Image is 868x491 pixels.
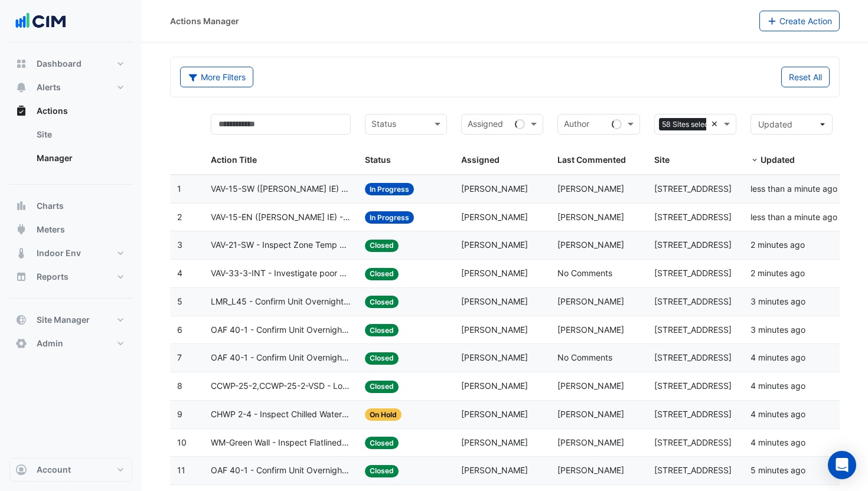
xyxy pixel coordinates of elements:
span: [STREET_ADDRESS] [654,296,732,306]
button: Admin [9,332,132,355]
span: LMR_L45 - Confirm Unit Overnight Operation (Energy Waste) [211,295,351,309]
span: OAF 40-1 - Confirm Unit Overnight Operation (Energy Waste) [211,323,351,337]
span: 2025-09-17T14:57:29.352 [750,381,805,391]
span: VAV-15-EN ([PERSON_NAME] IE) - Review Critical Sensor Outside Range [211,211,351,224]
span: [PERSON_NAME] [461,184,528,194]
span: In Progress [365,183,414,195]
app-icon: Dashboard [15,58,27,70]
span: [STREET_ADDRESS] [654,465,732,475]
span: 5 [177,296,182,306]
span: [PERSON_NAME] [461,296,528,306]
span: Status [365,155,391,165]
span: 1 [177,184,181,194]
span: [STREET_ADDRESS] [654,268,732,278]
span: Closed [365,437,399,449]
button: Indoor Env [9,241,132,265]
span: OAF 40-1 - Confirm Unit Overnight Operation (Energy Waste) [211,464,351,477]
span: Meters [37,224,65,235]
button: Charts [9,194,132,218]
span: Indoor Env [37,247,81,259]
span: Site Manager [37,314,90,326]
span: [PERSON_NAME] [557,296,624,306]
img: Company Logo [14,9,67,33]
span: [PERSON_NAME] [461,325,528,335]
div: Open Intercom Messenger [828,451,856,479]
button: Site Manager [9,308,132,332]
span: CCWP-25-2,CCWP-25-2-VSD - Lower VSD Speed Overused (Energy Waste) [211,379,351,393]
span: 9 [177,409,182,419]
button: Alerts [9,76,132,99]
span: Charts [37,200,64,212]
span: [STREET_ADDRESS] [654,437,732,447]
span: 2025-09-17T14:56:54.662 [750,437,805,447]
button: Reset All [781,67,830,87]
span: Closed [365,296,399,308]
span: [STREET_ADDRESS] [654,212,732,222]
app-icon: Meters [15,224,27,235]
span: 7 [177,352,182,362]
span: Last Commented [557,155,626,165]
app-icon: Site Manager [15,314,27,326]
span: 6 [177,325,182,335]
span: 58 Sites selected [659,118,723,131]
span: Actions [37,105,68,117]
span: [PERSON_NAME] [557,325,624,335]
span: [PERSON_NAME] [461,240,528,250]
span: [PERSON_NAME] [461,381,528,391]
span: [PERSON_NAME] [557,212,624,222]
span: [PERSON_NAME] [557,409,624,419]
span: [STREET_ADDRESS] [654,381,732,391]
app-icon: Admin [15,338,27,349]
span: 4 [177,268,182,278]
button: Create Action [759,11,840,31]
span: 2 [177,212,182,222]
app-icon: Actions [15,105,27,117]
span: [STREET_ADDRESS] [654,409,732,419]
span: Closed [365,268,399,280]
span: Admin [37,338,63,349]
span: Action Title [211,155,257,165]
span: Account [37,464,71,476]
span: Dashboard [37,58,81,70]
button: More Filters [180,67,253,87]
span: [PERSON_NAME] [461,409,528,419]
span: 2025-09-17T14:59:34.543 [750,240,805,250]
span: [PERSON_NAME] [461,212,528,222]
span: Closed [365,240,399,252]
button: Actions [9,99,132,123]
button: Reports [9,265,132,289]
span: Updated [758,119,792,129]
span: [PERSON_NAME] [557,437,624,447]
span: Closed [365,465,399,477]
span: VAV-21-SW - Inspect Zone Temp Broken Sensor [211,238,351,252]
a: Manager [27,146,132,170]
span: OAF 40-1 - Confirm Unit Overnight Operation (Energy Waste) [211,351,351,365]
span: On Hold [365,408,402,421]
button: Dashboard [9,52,132,76]
div: Actions Manager [170,15,239,27]
span: Alerts [37,81,61,93]
span: [STREET_ADDRESS] [654,352,732,362]
div: Actions [9,123,132,175]
span: 11 [177,465,185,475]
span: [PERSON_NAME] [461,352,528,362]
span: Closed [365,381,399,393]
span: [PERSON_NAME] [461,437,528,447]
span: WM-Green Wall - Inspect Flatlined Water Sub-Meter [211,436,351,450]
span: VAV-15-SW ([PERSON_NAME] IE) - Review Critical Sensor Outside Range [211,182,351,196]
span: 3 [177,240,182,250]
span: [PERSON_NAME] [461,465,528,475]
button: Updated [750,114,833,135]
span: [STREET_ADDRESS] [654,240,732,250]
span: 2025-09-17T14:56:03.410 [750,465,805,475]
span: 2025-09-17T14:57:11.855 [750,409,805,419]
span: 2025-09-17T15:00:39.039 [750,184,837,194]
span: 10 [177,437,187,447]
span: [PERSON_NAME] [557,184,624,194]
span: [PERSON_NAME] [557,465,624,475]
span: 2025-09-17T14:57:58.537 [750,296,805,306]
app-icon: Charts [15,200,27,212]
span: 2025-09-17T14:59:16.488 [750,268,805,278]
span: In Progress [365,211,414,224]
span: [PERSON_NAME] [557,240,624,250]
